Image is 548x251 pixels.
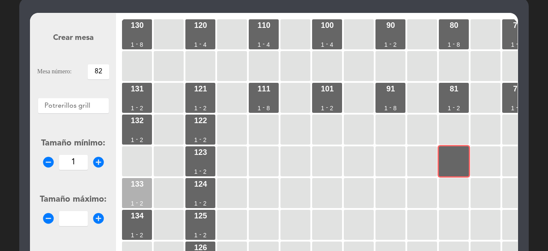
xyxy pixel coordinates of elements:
div: 122 [194,117,207,124]
div: 1 [194,42,198,48]
div: - [200,136,202,142]
div: - [200,41,202,47]
div: - [136,104,138,110]
div: 2 [203,137,207,143]
div: - [516,104,518,110]
div: 1 [448,42,451,48]
div: 124 [194,180,207,188]
div: 4 [203,42,207,48]
div: - [200,231,202,237]
div: - [136,231,138,237]
i: remove_circle [42,156,55,169]
div: 134 [131,212,143,220]
div: 1 [194,232,198,238]
div: - [136,200,138,206]
div: - [136,136,138,142]
div: 123 [194,148,207,156]
div: 4 [330,42,334,48]
div: 1 [131,200,134,206]
div: 1 [511,105,515,111]
div: 1 [384,105,388,111]
div: 1 [131,105,134,111]
div: 1 [321,105,325,111]
div: 121 [194,85,207,93]
div: 1 [194,169,198,175]
div: 8 [140,42,143,48]
div: - [136,41,138,47]
i: add_circle [92,156,105,169]
div: 8 [457,42,460,48]
div: 91 [386,85,395,93]
div: 2 [203,200,207,206]
div: - [326,41,328,47]
div: 1 [131,42,134,48]
div: 120 [194,21,207,29]
div: 1 [131,232,134,238]
div: 2 [457,105,460,111]
span: Tamaño mínimo: [41,139,105,148]
div: - [453,104,455,110]
div: 1 [194,200,198,206]
div: 132 [131,117,143,124]
div: 131 [131,85,143,93]
div: 2 [203,232,207,238]
div: 110 [257,21,270,29]
div: 2 [203,105,207,111]
div: 2 [393,42,397,48]
div: 70 [513,21,521,29]
div: 2 [330,105,334,111]
div: 1 [258,42,261,48]
div: 100 [321,21,334,29]
div: 1 [321,42,325,48]
div: - [453,41,455,47]
div: 133 [131,180,143,188]
div: 1 [448,105,451,111]
div: 1 [258,105,261,111]
div: - [200,104,202,110]
div: - [200,168,202,174]
div: 2 [140,200,143,206]
div: 130 [131,21,143,29]
div: 2 [140,137,143,143]
div: 90 [386,21,395,29]
div: 1 [384,42,388,48]
div: 1 [194,137,198,143]
div: - [390,104,392,110]
div: 125 [194,212,207,220]
div: - [326,104,328,110]
div: 1 [194,105,198,111]
div: - [200,200,202,206]
i: add_circle [92,212,105,225]
div: - [263,104,265,110]
div: 2 [203,169,207,175]
div: 111 [257,85,270,93]
span: Mesa número: [37,67,71,77]
div: 71 [513,85,521,93]
span: Tamaño máximo: [40,195,107,204]
div: 1 [511,42,515,48]
div: 2 [140,232,143,238]
div: 1 [131,137,134,143]
div: - [263,41,265,47]
div: - [390,41,392,47]
div: - [516,41,518,47]
div: 101 [321,85,334,93]
div: 4 [267,42,270,48]
div: 80 [450,21,458,29]
span: Crear mesa [53,34,94,42]
div: 8 [267,105,270,111]
div: 8 [393,105,397,111]
div: 81 [450,85,458,93]
i: remove_circle [42,212,55,225]
div: 2 [140,105,143,111]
